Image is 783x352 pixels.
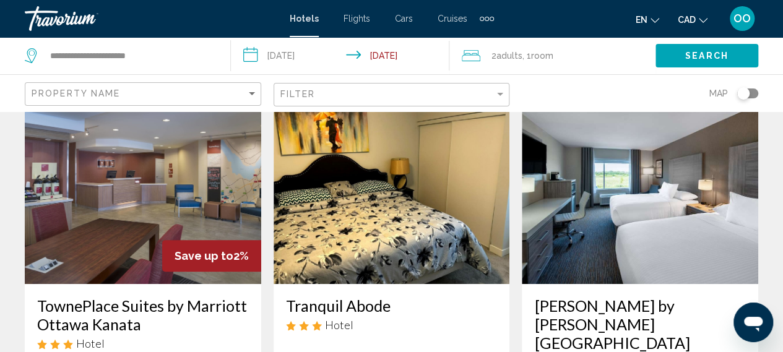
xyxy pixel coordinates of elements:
button: Extra navigation items [480,9,494,28]
span: Hotel [76,337,105,350]
a: Flights [344,14,370,24]
img: Hotel image [522,86,758,284]
button: Change language [636,11,659,28]
span: Room [531,51,553,61]
span: Filter [280,89,316,99]
button: User Menu [726,6,758,32]
a: Tranquil Abode [286,296,498,315]
span: Adults [496,51,522,61]
button: Change currency [678,11,707,28]
span: en [636,15,647,25]
a: Cars [395,14,413,24]
iframe: Button to launch messaging window [733,303,773,342]
span: Property Name [32,88,120,98]
span: OO [733,12,751,25]
div: 3 star Hotel [286,318,498,332]
a: Cruises [438,14,467,24]
a: Hotels [290,14,319,24]
span: Search [685,51,729,61]
img: Hotel image [274,86,510,284]
span: Save up to [175,249,233,262]
button: Travelers: 2 adults, 0 children [449,37,655,74]
a: TownePlace Suites by Marriott Ottawa Kanata [37,296,249,333]
button: Toggle map [728,88,758,99]
span: Hotel [325,318,353,332]
span: , 1 [522,47,553,64]
button: Check-in date: Sep 6, 2025 Check-out date: Sep 10, 2025 [231,37,449,74]
mat-select: Sort by [32,89,257,100]
button: Search [655,44,758,67]
a: [PERSON_NAME] by [PERSON_NAME] [GEOGRAPHIC_DATA] [534,296,746,352]
div: 3 star Hotel [37,337,249,350]
img: Hotel image [25,86,261,284]
a: Travorium [25,6,277,31]
div: 2% [162,240,261,272]
span: 2 [491,47,522,64]
span: CAD [678,15,696,25]
span: Map [709,85,728,102]
button: Filter [274,82,510,108]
